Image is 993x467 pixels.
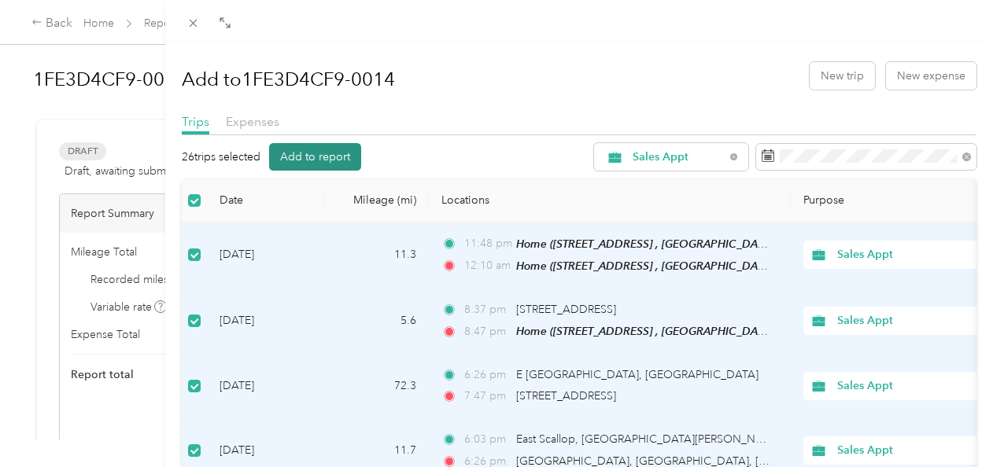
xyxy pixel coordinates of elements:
[182,149,260,165] p: 26 trips selected
[905,379,993,467] iframe: Everlance-gr Chat Button Frame
[464,235,509,252] span: 11:48 pm
[269,143,361,171] button: Add to report
[464,323,509,340] span: 8:47 pm
[464,366,509,384] span: 6:26 pm
[464,257,509,274] span: 12:10 am
[837,377,981,395] span: Sales Appt
[464,431,509,448] span: 6:03 pm
[837,246,981,263] span: Sales Appt
[182,61,395,98] h1: Add to 1FE3D4CF9-0014
[325,222,429,289] td: 11.3
[886,62,976,90] button: New expense
[207,179,325,222] th: Date
[516,237,891,251] span: Home ([STREET_ADDRESS] , [GEOGRAPHIC_DATA], [GEOGRAPHIC_DATA])
[633,152,725,163] span: Sales Appt
[516,368,759,381] span: E [GEOGRAPHIC_DATA], [GEOGRAPHIC_DATA]
[226,114,279,129] span: Expenses
[516,325,891,338] span: Home ([STREET_ADDRESS] , [GEOGRAPHIC_DATA], [GEOGRAPHIC_DATA])
[810,62,875,90] button: New trip
[325,179,429,222] th: Mileage (mi)
[429,179,791,222] th: Locations
[464,301,509,318] span: 8:37 pm
[516,303,616,316] span: [STREET_ADDRESS]
[516,389,616,403] span: [STREET_ADDRESS]
[516,259,891,273] span: Home ([STREET_ADDRESS] , [GEOGRAPHIC_DATA], [GEOGRAPHIC_DATA])
[207,354,325,418] td: [DATE]
[182,114,209,129] span: Trips
[207,222,325,289] td: [DATE]
[207,289,325,354] td: [DATE]
[464,388,509,405] span: 7:47 pm
[837,312,981,329] span: Sales Appt
[325,354,429,418] td: 72.3
[837,442,981,459] span: Sales Appt
[325,289,429,354] td: 5.6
